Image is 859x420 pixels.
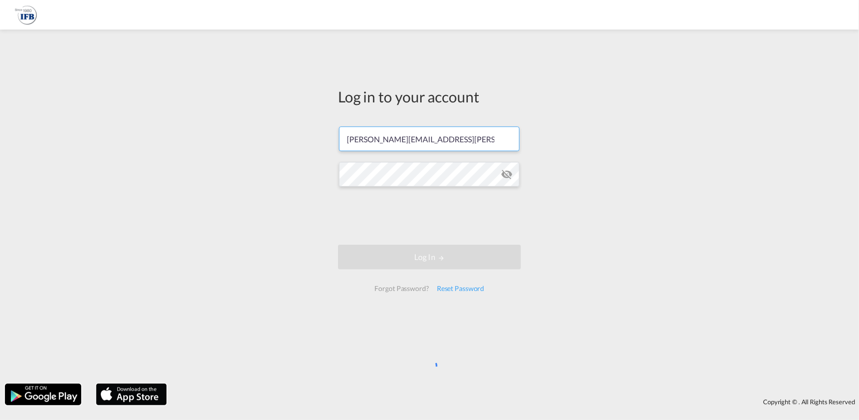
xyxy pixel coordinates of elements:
input: Enter email/phone number [339,127,520,151]
img: apple.png [95,383,168,406]
md-icon: icon-eye-off [501,168,513,180]
iframe: reCAPTCHA [355,196,504,235]
div: Log in to your account [338,86,521,107]
div: Forgot Password? [370,280,432,297]
div: Reset Password [433,280,489,297]
button: LOGIN [338,245,521,269]
div: Copyright © . All Rights Reserved [172,393,859,410]
img: google.png [4,383,82,406]
img: b628ab10256c11eeb52753acbc15d091.png [15,4,37,26]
